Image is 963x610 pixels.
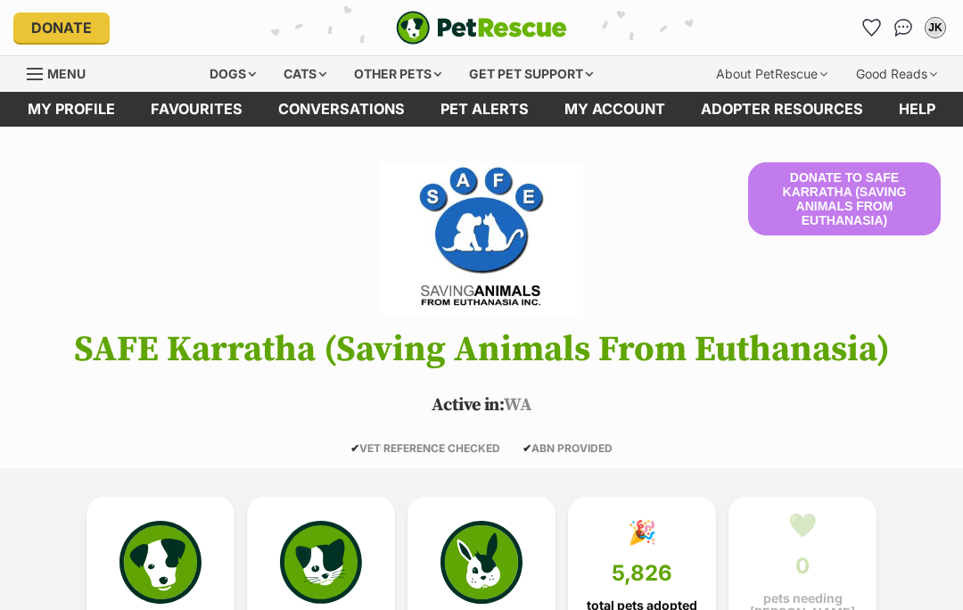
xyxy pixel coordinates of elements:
[10,92,133,127] a: My profile
[881,92,953,127] a: Help
[396,11,567,45] img: logo-e224e6f780fb5917bec1dbf3a21bbac754714ae5b6737aabdf751b685950b380.svg
[857,13,885,42] a: Favourites
[857,13,950,42] ul: Account quick links
[926,19,944,37] div: JK
[704,56,840,92] div: About PetRescue
[628,519,656,546] div: 🎉
[280,521,362,603] img: cat-icon-068c71abf8fe30c970a85cd354bc8e23425d12f6e8612795f06af48be43a487a.svg
[260,92,423,127] a: conversations
[13,12,110,43] a: Donate
[396,11,567,45] a: PetRescue
[683,92,881,127] a: Adopter resources
[795,554,810,579] span: 0
[748,162,941,235] button: Donate to SAFE Karratha (Saving Animals From Euthanasia)
[47,66,86,81] span: Menu
[350,441,359,455] icon: ✔
[523,441,531,455] icon: ✔
[271,56,339,92] div: Cats
[612,561,672,586] span: 5,826
[423,92,547,127] a: Pet alerts
[921,13,950,42] button: My account
[432,394,504,416] span: Active in:
[523,441,613,455] span: ABN PROVIDED
[844,56,950,92] div: Good Reads
[457,56,605,92] div: Get pet support
[440,521,523,603] img: bunny-icon-b786713a4a21a2fe6d13e954f4cb29d131f1b31f8a74b52ca2c6d2999bc34bbe.svg
[889,13,918,42] a: Conversations
[197,56,268,92] div: Dogs
[342,56,454,92] div: Other pets
[119,521,202,603] img: petrescue-icon-eee76f85a60ef55c4a1927667547b313a7c0e82042636edf73dce9c88f694885.svg
[133,92,260,127] a: Favourites
[788,512,817,539] div: 💚
[27,56,98,88] a: Menu
[894,19,913,37] img: chat-41dd97257d64d25036548639549fe6c8038ab92f7586957e7f3b1b290dea8141.svg
[547,92,683,127] a: My account
[350,441,500,455] span: VET REFERENCE CHECKED
[380,162,583,314] img: SAFE Karratha (Saving Animals From Euthanasia)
